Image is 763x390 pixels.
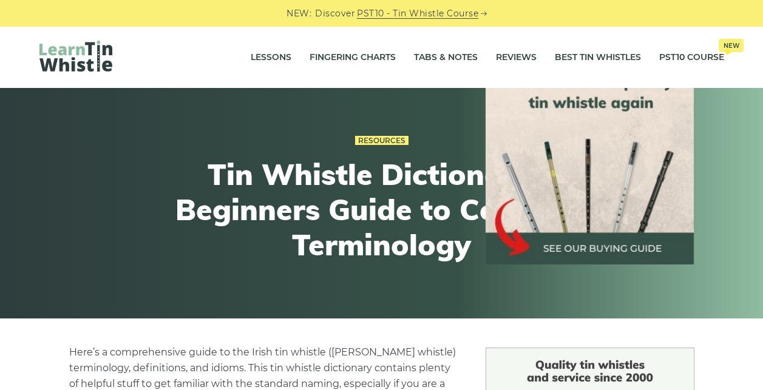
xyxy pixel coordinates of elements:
a: Lessons [251,42,291,73]
a: Fingering Charts [310,42,396,73]
h1: Tin Whistle Dictionary – Beginners Guide to Common Terminology [158,157,605,262]
img: LearnTinWhistle.com [39,41,112,72]
a: Reviews [496,42,537,73]
a: Best Tin Whistles [555,42,641,73]
img: tin whistle buying guide [486,56,694,264]
span: New [719,39,744,52]
a: Resources [355,136,409,146]
a: Tabs & Notes [414,42,478,73]
a: PST10 CourseNew [659,42,724,73]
